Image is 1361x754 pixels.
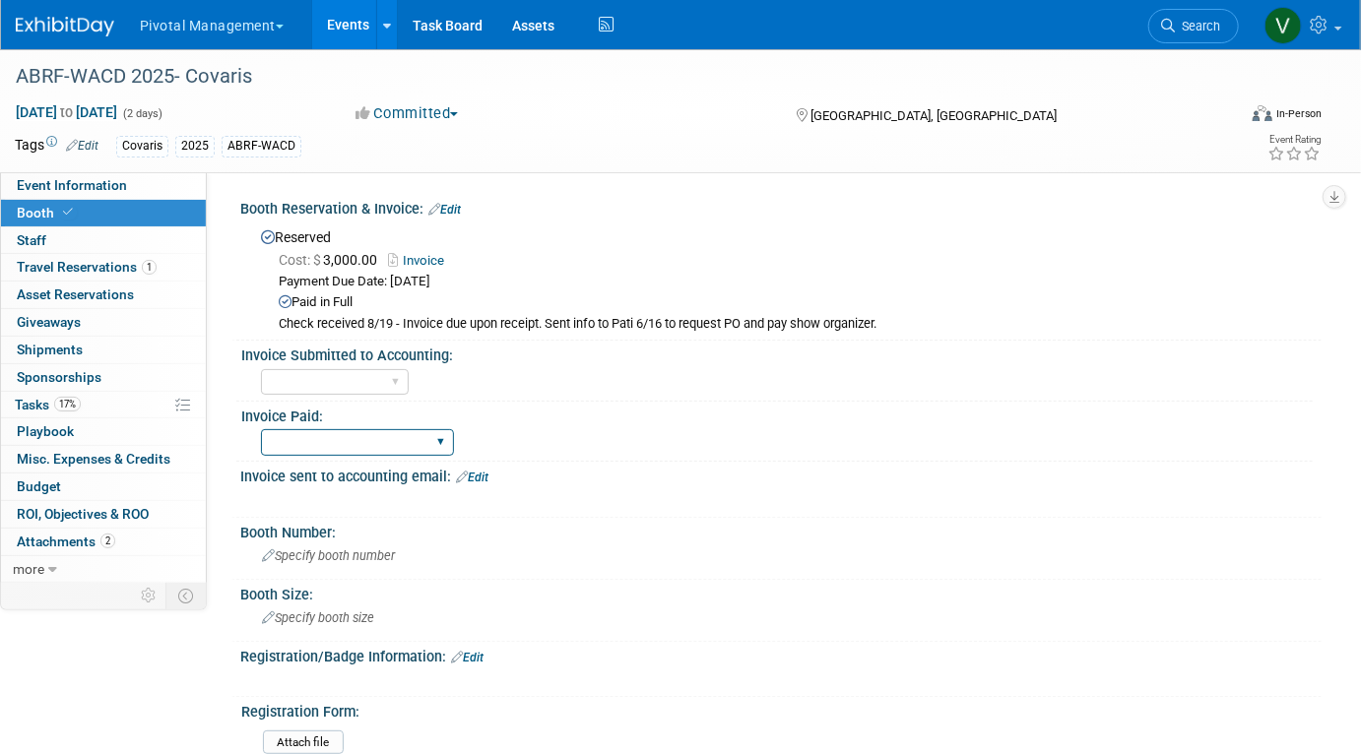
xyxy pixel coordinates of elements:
span: Playbook [17,423,74,439]
div: Reserved [255,222,1307,334]
a: Travel Reservations1 [1,254,206,281]
a: Event Information [1,172,206,199]
span: Specify booth number [262,548,395,563]
button: Committed [349,103,466,124]
span: Booth [17,205,77,220]
div: Event Rating [1267,135,1321,145]
span: Search [1175,19,1220,33]
div: Booth Number: [240,518,1322,542]
span: 17% [54,397,81,411]
span: [GEOGRAPHIC_DATA], [GEOGRAPHIC_DATA] [811,108,1058,123]
span: 1 [142,260,157,275]
div: ABRF-WACD 2025- Covaris [9,59,1210,94]
span: Travel Reservations [17,259,157,275]
a: Edit [66,139,98,153]
span: 3,000.00 [279,252,385,268]
a: Edit [456,471,488,484]
span: more [13,561,44,577]
span: Tasks [15,397,81,412]
a: Edit [451,651,484,664]
span: Cost: $ [279,252,323,268]
a: Shipments [1,337,206,363]
a: Invoice [388,253,454,268]
img: Format-Inperson.png [1253,105,1272,121]
td: Toggle Event Tabs [166,583,207,608]
img: ExhibitDay [16,17,114,36]
a: Booth [1,200,206,226]
a: Playbook [1,418,206,445]
div: ABRF-WACD [222,136,301,157]
div: In-Person [1275,106,1322,121]
a: Edit [428,203,461,217]
div: Invoice Submitted to Accounting: [241,341,1313,365]
a: Search [1148,9,1239,43]
td: Tags [15,135,98,157]
span: Sponsorships [17,369,101,385]
div: Check received 8/19 - Invoice due upon receipt. Sent info to Pati 6/16 to request PO and pay show... [279,316,1307,333]
span: Asset Reservations [17,286,134,302]
span: Giveaways [17,314,81,330]
a: more [1,556,206,583]
span: Staff [17,232,46,248]
a: Attachments2 [1,529,206,555]
span: to [57,104,76,120]
a: Misc. Expenses & Credits [1,446,206,472]
div: Registration/Badge Information: [240,642,1322,667]
div: Booth Reservation & Invoice: [240,194,1322,220]
a: Asset Reservations [1,282,206,308]
span: Attachments [17,534,115,549]
div: Registration Form: [241,697,1313,722]
div: Booth Size: [240,580,1322,604]
td: Personalize Event Tab Strip [132,583,166,608]
a: Tasks17% [1,392,206,418]
span: Event Information [17,177,127,193]
a: Staff [1,227,206,254]
div: Invoice Paid: [241,402,1313,426]
span: (2 days) [121,107,162,120]
span: Specify booth size [262,610,374,625]
span: 2 [100,534,115,548]
span: [DATE] [DATE] [15,103,118,121]
span: Misc. Expenses & Credits [17,451,170,467]
div: Payment Due Date: [DATE] [279,273,1307,291]
div: Event Format [1129,102,1322,132]
span: ROI, Objectives & ROO [17,506,149,522]
div: Invoice sent to accounting email: [240,462,1322,487]
img: Valerie Weld [1264,7,1302,44]
a: Budget [1,473,206,500]
a: ROI, Objectives & ROO [1,501,206,528]
a: Giveaways [1,309,206,336]
span: Budget [17,478,61,494]
span: Shipments [17,342,83,357]
div: 2025 [175,136,215,157]
a: Sponsorships [1,364,206,391]
div: Paid in Full [279,293,1307,312]
i: Booth reservation complete [63,207,73,218]
div: Covaris [116,136,168,157]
